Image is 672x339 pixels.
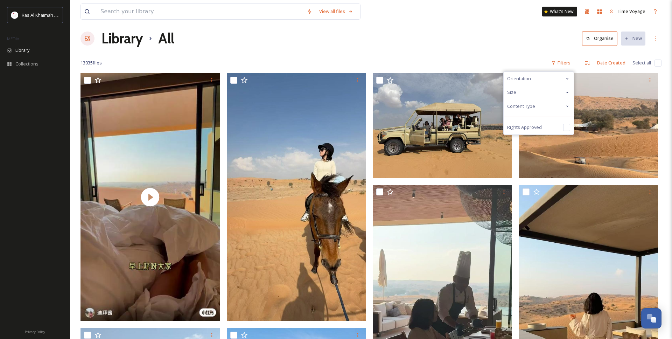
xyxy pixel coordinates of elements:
span: 13035 file s [80,60,102,66]
button: Open Chat [641,308,661,328]
span: Ras Al Khaimah Tourism Development Authority [22,12,121,18]
a: Time Voyage [606,5,649,18]
a: Privacy Policy [25,327,45,335]
img: Logo_RAKTDA_RGB-01.png [11,12,18,19]
input: Search your library [97,4,303,19]
span: Time Voyage [617,8,645,14]
img: ext_1758703041.408757_-416656_livephoto.jpeg [227,73,366,321]
span: Size [507,89,516,96]
button: New [621,32,645,45]
span: Privacy Policy [25,330,45,334]
h1: All [158,28,174,49]
span: Rights Approved [507,124,542,131]
span: Select all [632,60,651,66]
span: Content Type [507,103,535,110]
span: MEDIA [7,36,19,41]
img: thumbnail [80,73,220,321]
a: What's New [542,7,577,16]
span: Library [15,47,29,54]
button: Organise [582,31,617,46]
a: View all files [316,5,357,18]
img: ext_1758703040.642502_-416655_livephoto.jpeg [373,73,512,178]
a: Library [101,28,143,49]
a: Organise [582,31,621,46]
span: Collections [15,61,38,67]
div: Date Created [594,56,629,70]
span: Orientation [507,75,531,82]
img: ext_1758703039.82481_-416659_livephoto.jpeg [519,73,658,178]
div: Filters [548,56,574,70]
